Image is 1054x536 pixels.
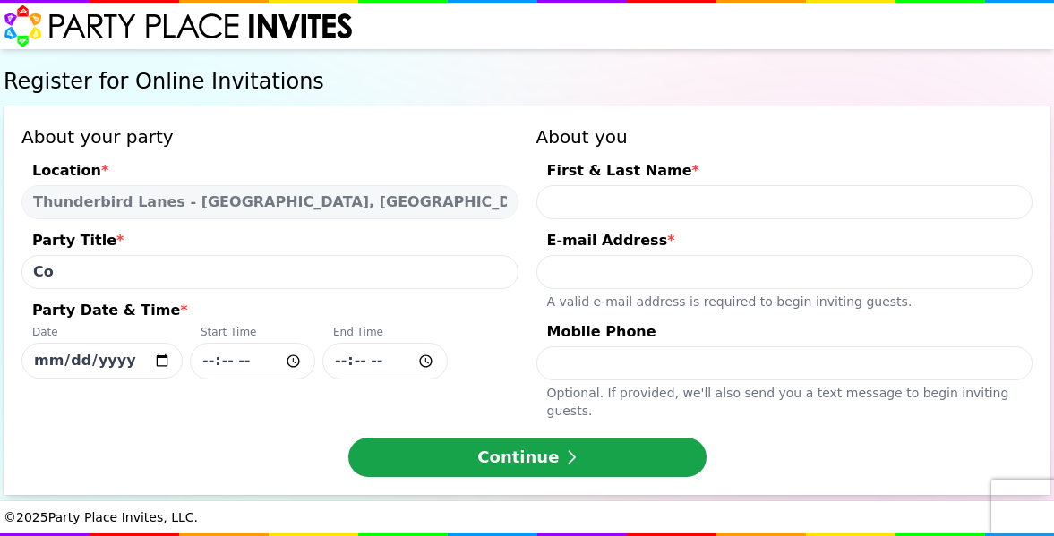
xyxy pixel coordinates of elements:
div: E-mail Address [536,230,1033,255]
input: First & Last Name* [536,185,1033,219]
h1: Register for Online Invitations [4,67,1050,96]
div: End Time [322,325,448,343]
h3: About you [536,124,1033,149]
div: Start Time [190,325,315,343]
h3: About your party [21,124,518,149]
div: A valid e-mail address is required to begin inviting guests. [536,289,1033,311]
button: Continue [348,438,707,477]
div: Optional. If provided, we ' ll also send you a text message to begin inviting guests. [536,380,1033,420]
div: Mobile Phone [536,321,1033,346]
input: Party Date & Time*DateStart TimeEnd Time [21,343,183,379]
div: Date [21,325,183,343]
select: Location* [21,185,518,219]
input: Party Title* [21,255,518,289]
div: Party Date & Time [21,300,518,325]
input: Party Date & Time*DateStart TimeEnd Time [322,343,448,379]
input: Party Date & Time*DateStart TimeEnd Time [190,343,315,379]
div: © 2025 Party Place Invites, LLC. [4,501,1050,533]
div: Location [21,160,518,185]
input: Mobile PhoneOptional. If provided, we'll also send you a text message to begin inviting guests. [536,346,1033,380]
img: Party Place Invites [4,4,354,47]
input: E-mail Address*A valid e-mail address is required to begin inviting guests. [536,255,1033,289]
div: Party Title [21,230,518,255]
div: First & Last Name [536,160,1033,185]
